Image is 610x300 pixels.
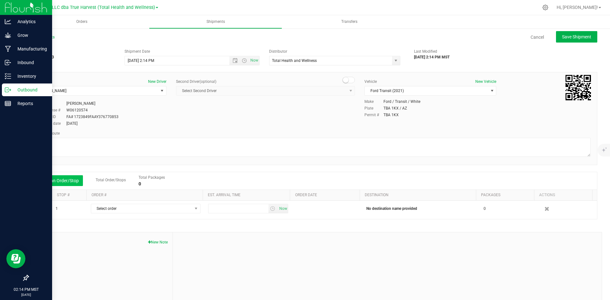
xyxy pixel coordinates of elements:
[541,4,549,10] div: Manage settings
[249,56,260,65] span: Set Current date
[269,49,287,54] label: Distributor
[5,32,11,38] inline-svg: Grow
[11,72,49,80] p: Inventory
[5,87,11,93] inline-svg: Outbound
[278,204,288,213] span: Set Current date
[534,190,592,201] th: Actions
[481,193,500,197] a: Packages
[531,34,544,40] a: Cancel
[295,193,317,197] a: Order date
[5,46,11,52] inline-svg: Manufacturing
[125,49,150,54] label: Shipment Date
[268,204,278,213] span: select
[139,175,165,180] span: Total Packages
[239,58,250,63] span: Open the time view
[11,100,49,107] p: Reports
[149,15,282,29] a: Shipments
[383,105,407,111] div: TBA 1KX / AZ
[33,175,83,186] button: Add an Order/Stop
[475,79,496,84] button: New Vehicle
[28,49,115,54] span: Shipment #
[68,19,96,24] span: Orders
[566,75,591,100] qrcode: 20250922-003
[277,204,288,213] span: select
[5,100,11,107] inline-svg: Reports
[66,107,88,113] div: W06120574
[56,206,58,212] span: 1
[230,58,241,63] span: Open the date view
[148,239,168,245] button: New Note
[283,15,416,29] a: Transfers
[18,5,155,10] span: DXR FINANCE 4 LLC dba True Harvest (Total Health and Wellness)
[414,49,437,54] label: Last Modified
[392,56,400,65] span: select
[139,181,141,186] strong: 0
[556,31,597,43] button: Save Shipment
[66,121,78,126] div: [DATE]
[383,112,399,118] div: TBA 1KX
[269,56,388,65] input: Select
[364,112,383,118] label: Permit #
[557,5,598,10] span: Hi, [PERSON_NAME]!
[364,105,383,111] label: Plate
[15,15,148,29] a: Orders
[488,86,496,95] span: select
[57,193,70,197] a: Stop #
[33,237,168,245] span: Notes
[91,204,192,213] span: Select order
[364,79,377,84] label: Vehicle
[365,86,488,95] span: Ford Transit (2021)
[3,287,49,292] p: 02:14 PM MST
[5,73,11,79] inline-svg: Inventory
[11,31,49,39] p: Grow
[158,86,166,95] span: select
[11,45,49,53] p: Manufacturing
[364,99,383,104] label: Make
[66,101,95,106] div: [PERSON_NAME]
[91,193,106,197] a: Order #
[200,79,216,84] span: (optional)
[484,206,486,212] span: 0
[5,59,11,66] inline-svg: Inbound
[365,193,389,197] a: Destination
[66,114,119,120] div: FA# 1723849FAAY376770853
[11,18,49,25] p: Analytics
[562,34,591,39] span: Save Shipment
[96,178,126,182] span: Total Order/Stops
[3,292,49,297] p: [DATE]
[333,19,366,24] span: Transfers
[176,79,216,84] label: Second Driver
[6,249,25,268] iframe: Resource center
[192,204,200,213] span: select
[366,206,476,212] p: No destination name provided
[5,18,11,25] inline-svg: Analytics
[148,79,166,84] button: New Driver
[11,59,49,66] p: Inbound
[383,99,420,104] div: Ford / Transit / White
[566,75,591,100] img: Scan me!
[414,55,450,59] strong: [DATE] 2:14 PM MST
[11,86,49,94] p: Outbound
[198,19,234,24] span: Shipments
[208,193,241,197] a: Est. arrival time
